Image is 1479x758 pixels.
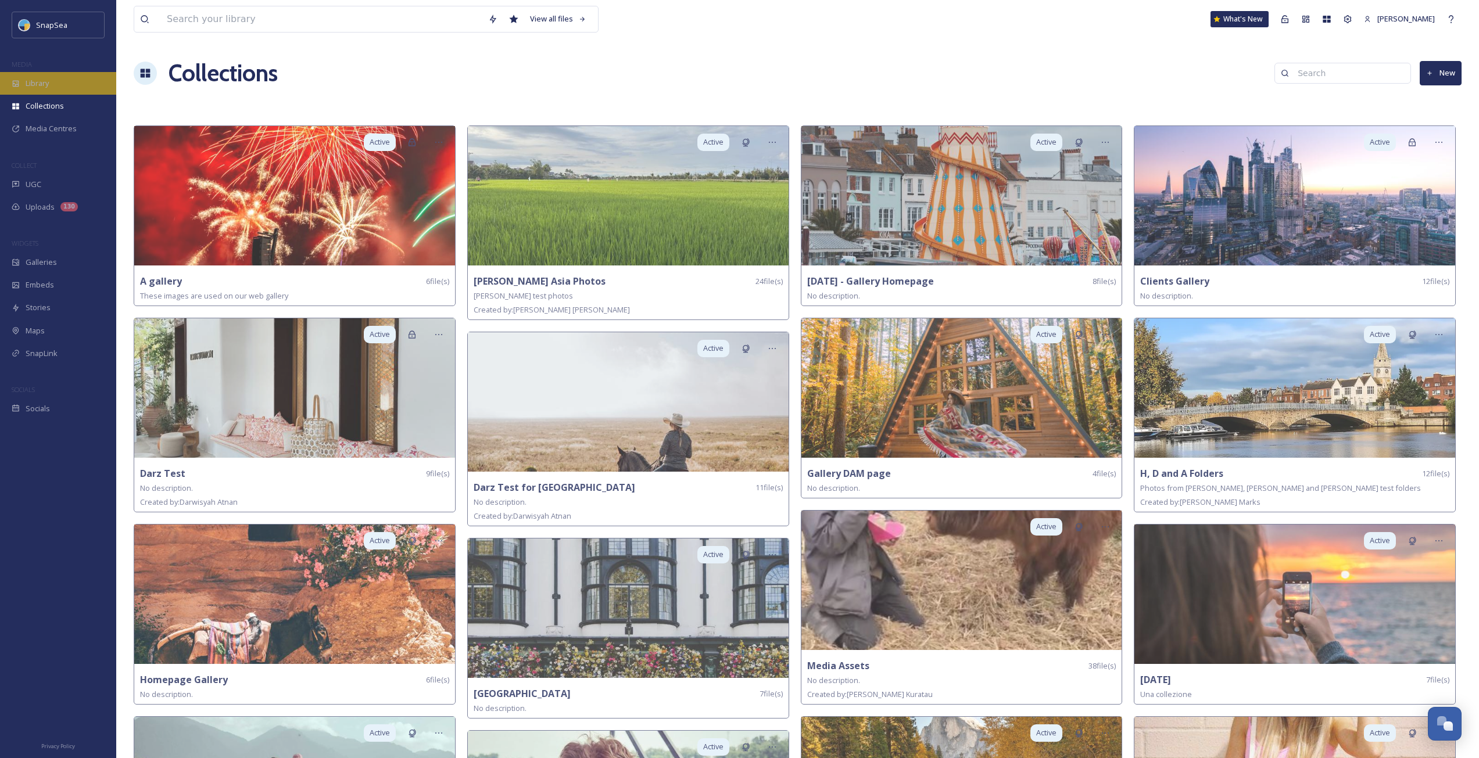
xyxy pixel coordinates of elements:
span: Active [703,343,724,354]
button: Open Chat [1428,707,1462,741]
span: Active [370,329,390,340]
span: 6 file(s) [426,276,449,287]
strong: Darz Test [140,467,185,480]
span: Active [703,549,724,560]
span: No description. [807,483,860,493]
input: Search your library [161,6,482,32]
img: andy-holmes-2JeSbhsqRDw-unsplash.jpg [134,126,455,265]
img: jude-arubi-DQoyFcXLMN8-unsplash.jpg [1134,126,1455,265]
span: Created by: [PERSON_NAME] [PERSON_NAME] [474,304,630,315]
span: 6 file(s) [426,674,449,685]
strong: Darz Test for [GEOGRAPHIC_DATA] [474,481,635,494]
img: mantas-hesthaven-xZM5sAsuib0-unsplash.jpg [1134,525,1455,664]
a: View all files [524,8,592,30]
div: 130 [60,202,78,211]
img: 844cd482-8ebb-4e66-8ec1-7e5c51fa31ea.jpg [801,511,1122,650]
span: Created by: [PERSON_NAME] Kuratau [807,689,933,699]
span: Created by: [PERSON_NAME] Marks [1140,497,1260,507]
span: Active [1036,329,1057,340]
img: 229b8fe0-734b-4cee-a5cb-0bec100d33aa.jpg [1134,318,1455,458]
a: [PERSON_NAME] [1358,8,1441,30]
strong: Media Assets [807,659,869,672]
img: 309e2d88-772e-43a9-a6b8-30e25fae66c8.jpg [468,126,789,265]
span: SOCIALS [12,385,35,394]
strong: [DATE] - Gallery Homepage [807,275,934,288]
span: WIDGETS [12,239,38,247]
span: Library [26,78,49,89]
img: daniel-burka-rHa1WvOywjw-unsplash.jpg [134,525,455,664]
span: Privacy Policy [41,742,75,750]
span: Stories [26,302,51,313]
span: Active [370,727,390,738]
span: Socials [26,403,50,414]
span: 8 file(s) [1093,276,1116,287]
span: Una collezione [1140,689,1192,699]
span: Active [1370,727,1390,738]
span: [PERSON_NAME] [1377,13,1435,24]
span: UGC [26,179,41,190]
img: snapsea-logo.png [19,19,30,31]
strong: Clients Gallery [1140,275,1209,288]
span: Maps [26,325,45,336]
span: 9 file(s) [426,468,449,479]
strong: H, D and A Folders [1140,467,1223,480]
span: These images are used on our web gallery [140,290,288,301]
span: Active [370,136,390,148]
span: COLLECT [12,161,37,170]
span: No description. [474,703,527,713]
img: 5e1b1d3c-0221-4016-9cc6-1314e2cb0102.jpg [134,318,455,458]
span: No description. [1140,290,1193,301]
strong: [PERSON_NAME] Asia Photos [474,275,606,288]
span: 12 file(s) [1422,276,1449,287]
strong: [DATE] [1140,673,1171,686]
span: 12 file(s) [1422,468,1449,479]
button: New [1420,61,1462,85]
span: Uploads [26,202,55,213]
span: Created by: Darwisyah Atnan [474,511,571,521]
span: MEDIA [12,60,32,69]
span: Created by: Darwisyah Atnan [140,497,238,507]
strong: Gallery DAM page [807,467,891,480]
span: Active [1036,136,1057,148]
span: Active [703,136,724,148]
a: Privacy Policy [41,738,75,752]
span: No description. [474,497,527,507]
span: 24 file(s) [755,276,783,287]
span: No description. [140,483,193,493]
span: 7 file(s) [1426,674,1449,685]
img: 044c3973-34d0-4c56-b8ff-a186a707f760.jpg [468,332,789,472]
span: Active [703,741,724,752]
a: Collections [169,56,278,91]
span: Active [1036,521,1057,532]
span: 4 file(s) [1093,468,1116,479]
span: 11 file(s) [755,482,783,493]
strong: A gallery [140,275,182,288]
span: SnapLink [26,348,58,359]
img: benjamin-elliott-2dXkwyBdSGU-unsplash.jpg [801,126,1122,265]
span: Active [1036,727,1057,738]
span: SnapSea [36,20,67,30]
span: [PERSON_NAME] test photos [474,290,573,301]
strong: [GEOGRAPHIC_DATA] [474,687,571,700]
span: Embeds [26,279,54,290]
strong: Homepage Gallery [140,673,228,686]
span: Galleries [26,257,57,268]
a: What's New [1211,11,1269,27]
span: 38 file(s) [1088,660,1116,671]
span: Media Centres [26,123,77,134]
span: Active [370,535,390,546]
img: karsten-winegeart-wZl_4UIzmho-unsplash.jpg [801,318,1122,458]
span: 7 file(s) [760,688,783,699]
input: Search [1292,62,1405,85]
img: lalocadelondres-17925560627499727.jpeg [468,538,789,678]
span: No description. [807,290,860,301]
span: Active [1370,136,1390,148]
span: No description. [807,675,860,685]
span: Active [1370,535,1390,546]
span: Active [1370,329,1390,340]
span: Photos from [PERSON_NAME], [PERSON_NAME] and [PERSON_NAME] test folders [1140,483,1421,493]
span: Collections [26,100,64,112]
span: No description. [140,689,193,699]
